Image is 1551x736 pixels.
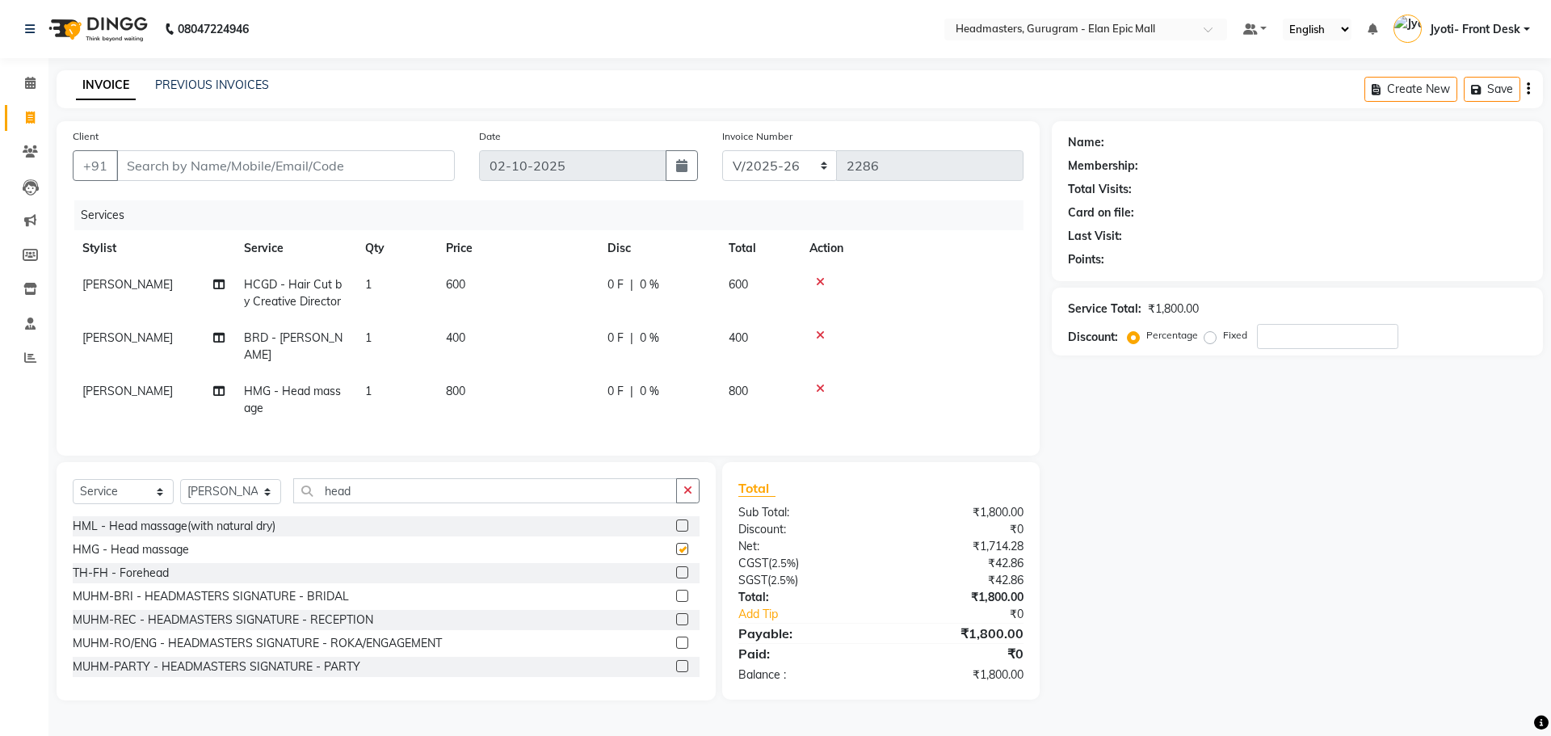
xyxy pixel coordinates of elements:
[244,277,342,309] span: HCGD - Hair Cut by Creative Director
[881,538,1035,555] div: ₹1,714.28
[1068,301,1141,318] div: Service Total:
[881,572,1035,589] div: ₹42.86
[1364,77,1457,102] button: Create New
[76,71,136,100] a: INVOICE
[630,383,633,400] span: |
[234,230,355,267] th: Service
[1068,134,1104,151] div: Name:
[726,644,881,663] div: Paid:
[726,572,881,589] div: ( )
[1148,301,1199,318] div: ₹1,800.00
[726,606,906,623] a: Add Tip
[1464,77,1520,102] button: Save
[73,518,275,535] div: HML - Head massage(with natural dry)
[1068,204,1134,221] div: Card on file:
[722,129,792,144] label: Invoice Number
[1430,21,1520,38] span: Jyoti- Front Desk
[1068,228,1122,245] div: Last Visit:
[881,644,1035,663] div: ₹0
[881,555,1035,572] div: ₹42.86
[479,129,501,144] label: Date
[365,330,372,345] span: 1
[607,383,624,400] span: 0 F
[1068,158,1138,175] div: Membership:
[800,230,1023,267] th: Action
[73,230,234,267] th: Stylist
[881,589,1035,606] div: ₹1,800.00
[598,230,719,267] th: Disc
[73,541,189,558] div: HMG - Head massage
[630,276,633,293] span: |
[726,624,881,643] div: Payable:
[726,504,881,521] div: Sub Total:
[446,330,465,345] span: 400
[1393,15,1422,43] img: Jyoti- Front Desk
[73,150,118,181] button: +91
[116,150,455,181] input: Search by Name/Mobile/Email/Code
[726,667,881,683] div: Balance :
[1068,329,1118,346] div: Discount:
[1146,328,1198,343] label: Percentage
[293,478,677,503] input: Search or Scan
[73,565,169,582] div: TH-FH - Forehead
[74,200,1036,230] div: Services
[738,480,775,497] span: Total
[738,556,768,570] span: CGST
[729,277,748,292] span: 600
[607,276,624,293] span: 0 F
[1068,181,1132,198] div: Total Visits:
[73,612,373,629] div: MUHM-REC - HEADMASTERS SIGNATURE - RECEPTION
[640,276,659,293] span: 0 %
[881,504,1035,521] div: ₹1,800.00
[73,635,442,652] div: MUHM-RO/ENG - HEADMASTERS SIGNATURE - ROKA/ENGAGEMENT
[726,589,881,606] div: Total:
[41,6,152,52] img: logo
[365,277,372,292] span: 1
[73,588,349,605] div: MUHM-BRI - HEADMASTERS SIGNATURE - BRIDAL
[640,330,659,347] span: 0 %
[771,557,796,570] span: 2.5%
[771,574,795,587] span: 2.5%
[738,573,767,587] span: SGST
[244,384,341,415] span: HMG - Head massage
[906,606,1035,623] div: ₹0
[73,129,99,144] label: Client
[881,521,1035,538] div: ₹0
[355,230,436,267] th: Qty
[82,384,173,398] span: [PERSON_NAME]
[729,330,748,345] span: 400
[73,658,360,675] div: MUHM-PARTY - HEADMASTERS SIGNATURE - PARTY
[155,78,269,92] a: PREVIOUS INVOICES
[630,330,633,347] span: |
[178,6,249,52] b: 08047224946
[365,384,372,398] span: 1
[446,277,465,292] span: 600
[881,624,1035,643] div: ₹1,800.00
[82,277,173,292] span: [PERSON_NAME]
[640,383,659,400] span: 0 %
[1223,328,1247,343] label: Fixed
[82,330,173,345] span: [PERSON_NAME]
[607,330,624,347] span: 0 F
[244,330,343,362] span: BRD - [PERSON_NAME]
[436,230,598,267] th: Price
[726,521,881,538] div: Discount:
[1068,251,1104,268] div: Points:
[729,384,748,398] span: 800
[446,384,465,398] span: 800
[726,538,881,555] div: Net:
[719,230,800,267] th: Total
[726,555,881,572] div: ( )
[881,667,1035,683] div: ₹1,800.00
